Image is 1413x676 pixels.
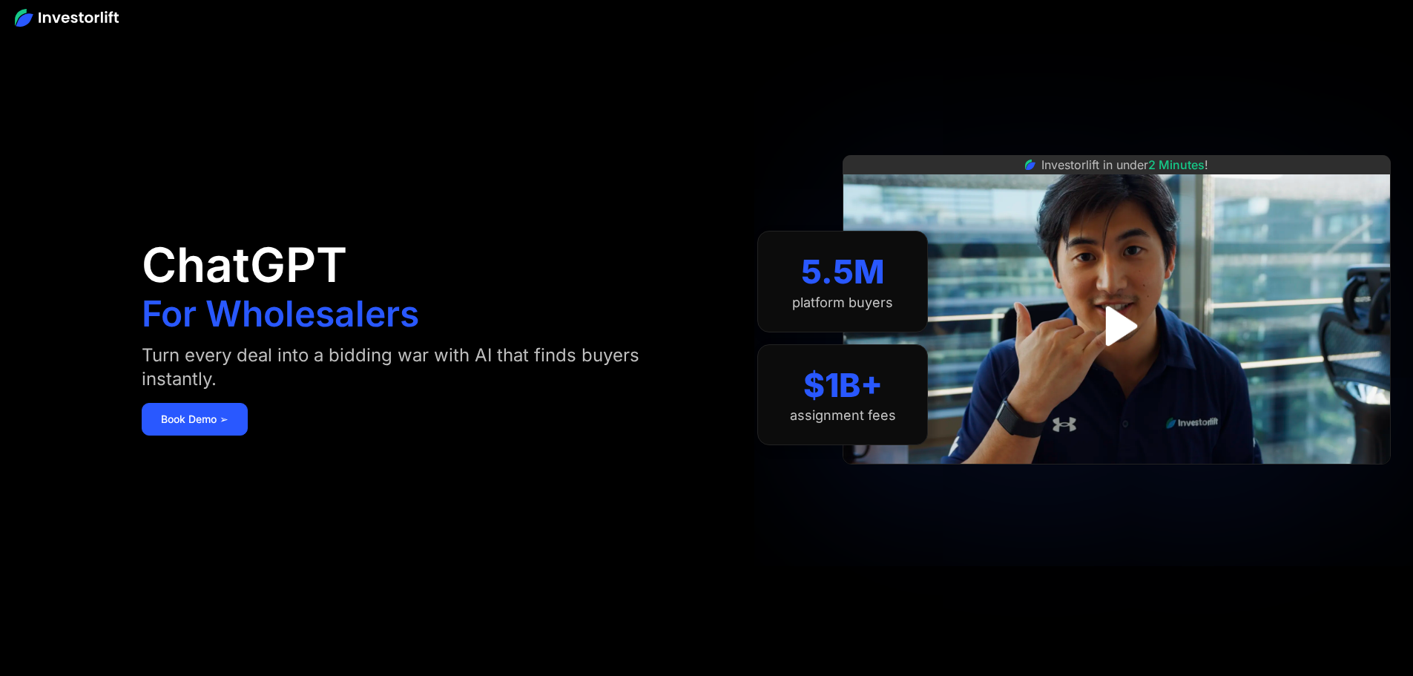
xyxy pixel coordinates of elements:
div: Investorlift in under ! [1041,156,1208,174]
a: Book Demo ➢ [142,403,248,436]
h1: ChatGPT [142,241,347,289]
div: platform buyers [792,295,893,311]
span: 2 Minutes [1148,157,1205,172]
div: $1B+ [803,366,883,405]
div: 5.5M [801,252,885,292]
h1: For Wholesalers [142,296,419,332]
div: Turn every deal into a bidding war with AI that finds buyers instantly. [142,344,676,391]
a: open lightbox [1084,293,1150,359]
iframe: Customer reviews powered by Trustpilot [1006,472,1228,490]
div: assignment fees [790,407,896,424]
